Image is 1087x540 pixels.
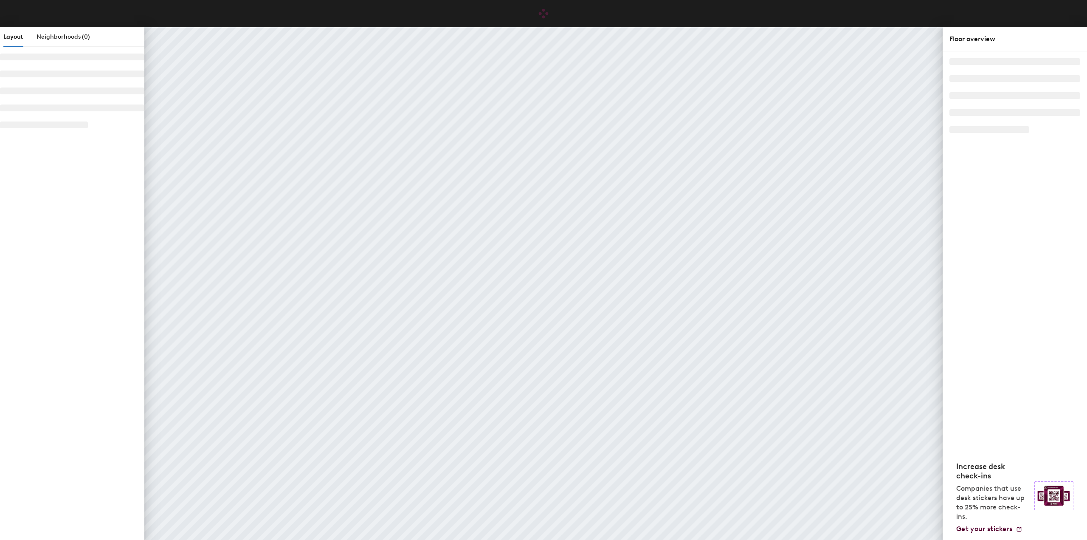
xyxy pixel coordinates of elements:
[956,525,1012,533] span: Get your stickers
[3,33,23,40] span: Layout
[37,33,90,40] span: Neighborhoods (0)
[956,525,1022,533] a: Get your stickers
[956,484,1029,521] p: Companies that use desk stickers have up to 25% more check-ins.
[1034,481,1073,510] img: Sticker logo
[956,462,1029,481] h4: Increase desk check-ins
[949,34,1080,44] div: Floor overview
